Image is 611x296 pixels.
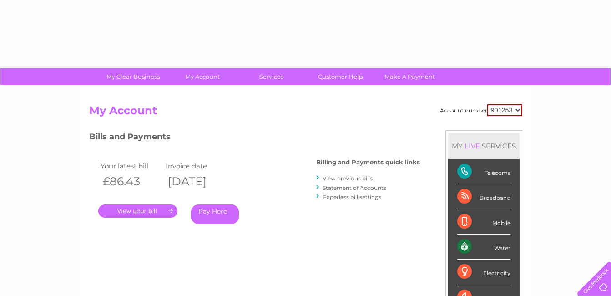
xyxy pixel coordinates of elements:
h2: My Account [89,104,522,122]
div: Account number [440,104,522,116]
div: Telecoms [457,159,510,184]
a: Statement of Accounts [323,184,386,191]
a: Services [234,68,309,85]
a: My Clear Business [96,68,171,85]
div: Mobile [457,209,510,235]
a: Customer Help [303,68,378,85]
a: Paperless bill settings [323,194,381,200]
h4: Billing and Payments quick links [316,159,420,166]
a: Pay Here [191,204,239,224]
a: . [98,204,177,218]
th: [DATE] [163,172,229,191]
div: LIVE [463,142,482,150]
a: My Account [165,68,240,85]
th: £86.43 [98,172,164,191]
td: Your latest bill [98,160,164,172]
div: MY SERVICES [448,133,520,159]
div: Water [457,235,510,260]
div: Electricity [457,260,510,285]
a: Make A Payment [372,68,447,85]
td: Invoice date [163,160,229,172]
a: View previous bills [323,175,373,182]
div: Broadband [457,184,510,209]
h3: Bills and Payments [89,130,420,146]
